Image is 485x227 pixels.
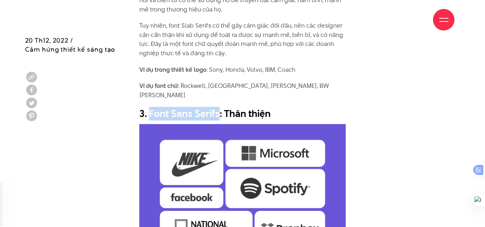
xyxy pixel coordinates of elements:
strong: Ví dụ font chữ [139,81,178,90]
p: Tuy nhiên, font Slab Serifs có thể gây cảm giác đối đầu, nên các designer cần cẩn thận khi sử dụn... [139,21,346,58]
h2: 3. Font Sans Serifs: Thân thiện [139,107,346,120]
strong: Ví dụ trong thiết kế logo [139,65,206,74]
p: : Rockwell, [GEOGRAPHIC_DATA], [PERSON_NAME], BW [PERSON_NAME] [139,81,346,100]
span: 20 Th12, 2022 / Cảm hứng thiết kế sáng tạo [25,36,115,54]
p: : Sony, Honda, Volvo, IBM, Coach [139,65,346,75]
